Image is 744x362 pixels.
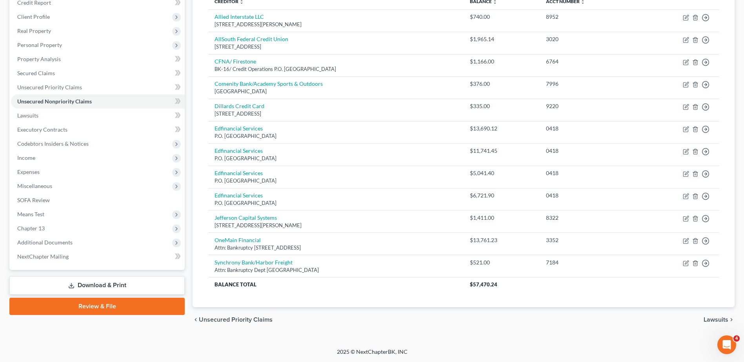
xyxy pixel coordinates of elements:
[546,147,632,155] div: 0418
[215,58,256,65] a: CFNA/ Firestone
[17,42,62,48] span: Personal Property
[470,102,533,110] div: $335.00
[215,170,263,176] a: Edfinancial Services
[215,266,457,274] div: Attn: Bankruptcy Dept [GEOGRAPHIC_DATA]
[470,58,533,65] div: $1,166.00
[215,125,263,132] a: Edfinancial Services
[215,65,457,73] div: BK-16/ Credit Operations P.O. [GEOGRAPHIC_DATA]
[215,13,264,20] a: Allied Interstate LLC
[11,109,185,123] a: Lawsuits
[215,177,457,185] div: P.O. [GEOGRAPHIC_DATA]
[215,110,457,118] div: [STREET_ADDRESS]
[17,197,50,203] span: SOFA Review
[17,27,51,34] span: Real Property
[215,259,293,266] a: Synchrony Bank/Harbor Freight
[704,317,728,323] span: Lawsuits
[17,168,40,175] span: Expenses
[470,214,533,222] div: $1,411.00
[704,317,735,323] button: Lawsuits chevron_right
[215,132,457,140] div: P.O. [GEOGRAPHIC_DATA]
[215,237,261,243] a: OneMain Financial
[11,80,185,94] a: Unsecured Priority Claims
[215,103,264,109] a: Dillards Credit Card
[149,348,596,362] div: 2025 © NextChapterBK, INC
[11,123,185,137] a: Executory Contracts
[728,317,735,323] i: chevron_right
[215,147,263,154] a: Edfinancial Services
[546,214,632,222] div: 8322
[17,126,67,133] span: Executory Contracts
[470,125,533,132] div: $13,690.12
[546,236,632,244] div: 3352
[470,281,497,288] span: $57,470.24
[470,147,533,155] div: $11,741.45
[733,335,740,342] span: 4
[17,140,89,147] span: Codebtors Insiders & Notices
[215,88,457,95] div: [GEOGRAPHIC_DATA]
[193,317,199,323] i: chevron_left
[717,335,736,354] iframe: Intercom live chat
[208,277,464,291] th: Balance Total
[11,66,185,80] a: Secured Claims
[546,80,632,88] div: 7996
[9,298,185,315] a: Review & File
[11,193,185,207] a: SOFA Review
[17,98,92,105] span: Unsecured Nonpriority Claims
[215,43,457,51] div: [STREET_ADDRESS]
[215,192,263,199] a: Edfinancial Services
[546,125,632,132] div: 0418
[215,155,457,162] div: P.O. [GEOGRAPHIC_DATA]
[215,21,457,28] div: [STREET_ADDRESS][PERSON_NAME]
[11,52,185,66] a: Property Analysis
[17,183,52,189] span: Miscellaneous
[215,222,457,229] div: [STREET_ADDRESS][PERSON_NAME]
[17,13,50,20] span: Client Profile
[470,192,533,199] div: $6,721.90
[546,58,632,65] div: 6764
[470,259,533,266] div: $521.00
[215,244,457,252] div: Attn: Bankruptcy [STREET_ADDRESS]
[17,253,69,260] span: NextChapter Mailing
[470,169,533,177] div: $5,041.40
[215,214,277,221] a: Jefferson Capital Systems
[17,70,55,76] span: Secured Claims
[546,192,632,199] div: 0418
[17,225,45,232] span: Chapter 13
[470,236,533,244] div: $13,761.23
[17,239,73,246] span: Additional Documents
[215,80,323,87] a: Comenity Bank/Academy Sports & Outdoors
[11,250,185,264] a: NextChapter Mailing
[17,56,61,62] span: Property Analysis
[546,259,632,266] div: 7184
[17,154,35,161] span: Income
[546,169,632,177] div: 0418
[470,80,533,88] div: $376.00
[215,36,288,42] a: AllSouth Federal Credit Union
[193,317,273,323] button: chevron_left Unsecured Priority Claims
[470,35,533,43] div: $1,965.14
[546,13,632,21] div: 8952
[546,35,632,43] div: 3020
[9,276,185,295] a: Download & Print
[17,112,38,119] span: Lawsuits
[17,211,44,217] span: Means Test
[17,84,82,90] span: Unsecured Priority Claims
[215,199,457,207] div: P.O. [GEOGRAPHIC_DATA]
[11,94,185,109] a: Unsecured Nonpriority Claims
[546,102,632,110] div: 9220
[470,13,533,21] div: $740.00
[199,317,273,323] span: Unsecured Priority Claims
